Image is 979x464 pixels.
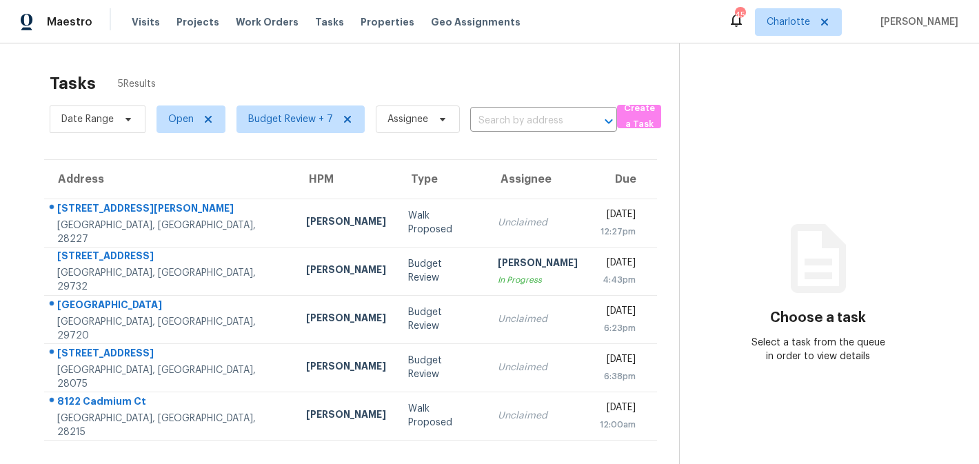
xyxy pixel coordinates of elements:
[408,402,475,430] div: Walk Proposed
[57,266,284,294] div: [GEOGRAPHIC_DATA], [GEOGRAPHIC_DATA], 29732
[57,346,284,363] div: [STREET_ADDRESS]
[132,15,160,29] span: Visits
[735,8,745,22] div: 45
[57,412,284,439] div: [GEOGRAPHIC_DATA], [GEOGRAPHIC_DATA], 28215
[600,418,636,432] div: 12:00am
[600,273,636,287] div: 4:43pm
[408,354,475,381] div: Budget Review
[600,321,636,335] div: 6:23pm
[431,15,521,29] span: Geo Assignments
[600,370,636,383] div: 6:38pm
[498,256,578,273] div: [PERSON_NAME]
[61,112,114,126] span: Date Range
[408,257,475,285] div: Budget Review
[600,304,636,321] div: [DATE]
[248,112,333,126] span: Budget Review + 7
[57,219,284,246] div: [GEOGRAPHIC_DATA], [GEOGRAPHIC_DATA], 28227
[295,160,397,199] th: HPM
[57,298,284,315] div: [GEOGRAPHIC_DATA]
[57,315,284,343] div: [GEOGRAPHIC_DATA], [GEOGRAPHIC_DATA], 29720
[306,407,386,425] div: [PERSON_NAME]
[749,336,887,363] div: Select a task from the queue in order to view details
[487,160,589,199] th: Assignee
[599,112,618,131] button: Open
[624,101,654,132] span: Create a Task
[470,110,578,132] input: Search by address
[600,225,636,239] div: 12:27pm
[306,359,386,376] div: [PERSON_NAME]
[770,311,866,325] h3: Choose a task
[397,160,486,199] th: Type
[767,15,810,29] span: Charlotte
[57,394,284,412] div: 8122 Cadmium Ct
[306,263,386,280] div: [PERSON_NAME]
[498,273,578,287] div: In Progress
[387,112,428,126] span: Assignee
[617,105,661,128] button: Create a Task
[47,15,92,29] span: Maestro
[498,409,578,423] div: Unclaimed
[875,15,958,29] span: [PERSON_NAME]
[408,209,475,236] div: Walk Proposed
[168,112,194,126] span: Open
[306,311,386,328] div: [PERSON_NAME]
[498,216,578,230] div: Unclaimed
[361,15,414,29] span: Properties
[306,214,386,232] div: [PERSON_NAME]
[236,15,299,29] span: Work Orders
[57,249,284,266] div: [STREET_ADDRESS]
[589,160,657,199] th: Due
[408,305,475,333] div: Budget Review
[44,160,295,199] th: Address
[498,312,578,326] div: Unclaimed
[600,352,636,370] div: [DATE]
[315,17,344,27] span: Tasks
[57,363,284,391] div: [GEOGRAPHIC_DATA], [GEOGRAPHIC_DATA], 28075
[600,208,636,225] div: [DATE]
[118,77,156,91] span: 5 Results
[176,15,219,29] span: Projects
[498,361,578,374] div: Unclaimed
[57,201,284,219] div: [STREET_ADDRESS][PERSON_NAME]
[600,401,636,418] div: [DATE]
[600,256,636,273] div: [DATE]
[50,77,96,90] h2: Tasks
